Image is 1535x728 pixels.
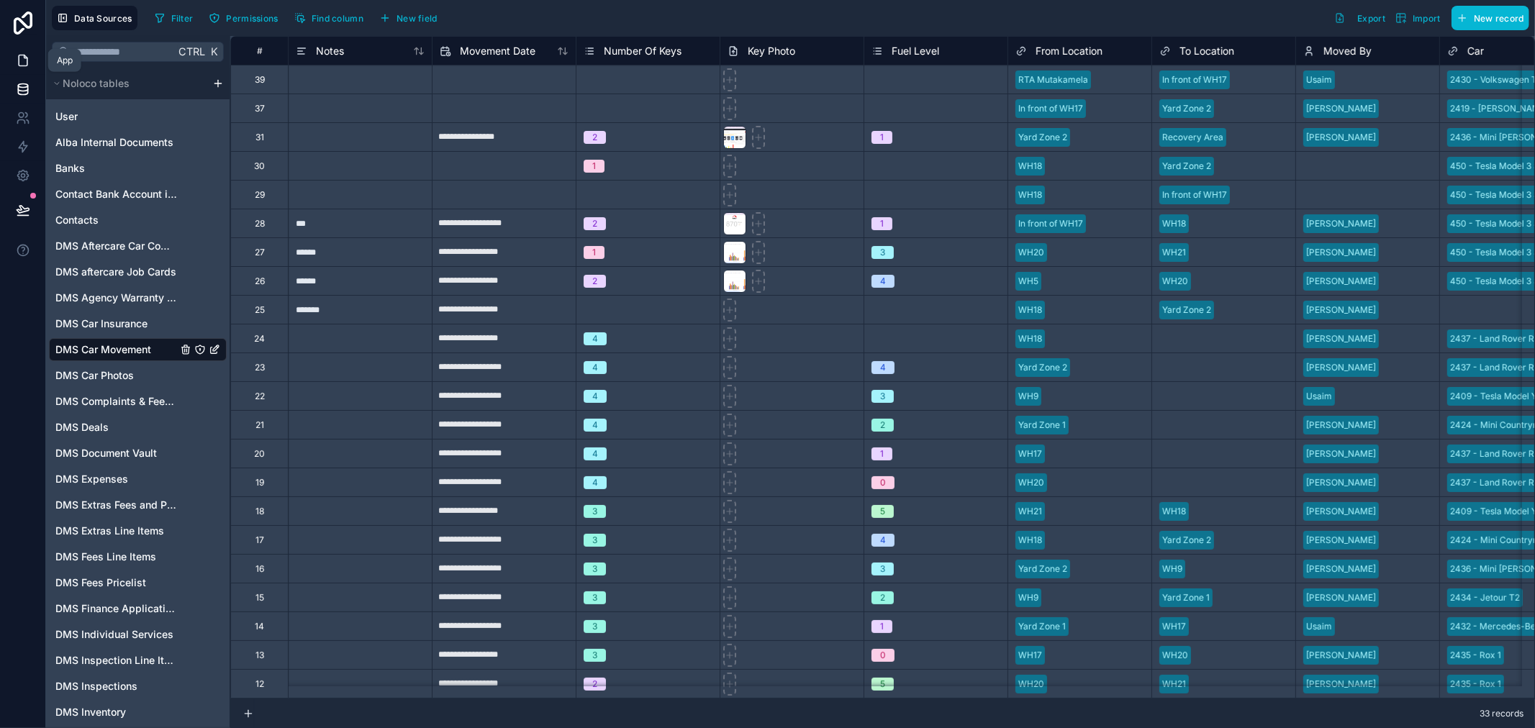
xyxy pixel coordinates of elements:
[880,534,886,547] div: 4
[1018,620,1066,633] div: Yard Zone 1
[880,649,886,662] div: 0
[1018,73,1088,86] div: RTA Mutakamela
[1306,419,1376,432] div: [PERSON_NAME]
[880,620,884,633] div: 1
[592,563,597,575] div: 3
[1018,534,1042,547] div: WH18
[1306,361,1376,374] div: [PERSON_NAME]
[1162,102,1211,115] div: Yard Zone 2
[1306,332,1376,345] div: [PERSON_NAME]
[592,678,597,691] div: 2
[255,534,264,546] div: 17
[1018,332,1042,345] div: WH18
[255,391,265,402] div: 22
[1162,563,1182,575] div: WH9
[592,419,598,432] div: 4
[1306,563,1376,575] div: [PERSON_NAME]
[1306,534,1376,547] div: [PERSON_NAME]
[209,47,219,57] span: K
[1162,534,1211,547] div: Yard Zone 2
[289,7,368,29] button: Find column
[1018,131,1067,144] div: Yard Zone 2
[254,160,265,172] div: 30
[1018,188,1042,201] div: WH18
[1306,217,1376,230] div: [PERSON_NAME]
[880,131,884,144] div: 1
[1162,73,1227,86] div: In front of WH17
[880,390,885,403] div: 3
[880,591,885,604] div: 2
[592,390,598,403] div: 4
[149,7,199,29] button: Filter
[1413,13,1441,24] span: Import
[1306,304,1376,317] div: [PERSON_NAME]
[880,678,885,691] div: 5
[1018,447,1042,460] div: WH17
[1306,505,1376,518] div: [PERSON_NAME]
[1018,591,1038,604] div: WH9
[1306,620,1332,633] div: Usaim
[171,13,194,24] span: Filter
[1306,246,1376,259] div: [PERSON_NAME]
[1018,476,1044,489] div: WH20
[1018,649,1042,662] div: WH17
[1162,275,1188,288] div: WH20
[880,246,885,259] div: 3
[880,361,886,374] div: 4
[255,189,265,201] div: 29
[1446,6,1529,30] a: New record
[374,7,443,29] button: New field
[1018,304,1042,317] div: WH18
[1474,13,1524,24] span: New record
[1323,44,1372,58] span: Moved By
[592,476,598,489] div: 4
[1162,591,1210,604] div: Yard Zone 1
[1450,649,1501,662] div: 2435 - Rox 1
[1162,620,1186,633] div: WH17
[316,44,344,58] span: Notes
[255,362,265,373] div: 23
[1452,6,1529,30] button: New record
[1018,390,1038,403] div: WH9
[226,13,278,24] span: Permissions
[460,44,535,58] span: Movement Date
[1018,217,1083,230] div: In front of WH17
[1018,102,1083,115] div: In front of WH17
[1306,102,1376,115] div: [PERSON_NAME]
[880,505,885,518] div: 5
[1390,6,1446,30] button: Import
[880,217,884,230] div: 1
[592,620,597,633] div: 3
[592,246,596,259] div: 1
[880,476,886,489] div: 0
[255,247,265,258] div: 27
[592,131,597,144] div: 2
[1162,649,1188,662] div: WH20
[1018,361,1067,374] div: Yard Zone 2
[177,42,207,60] span: Ctrl
[1306,73,1332,86] div: Usaim
[1018,275,1038,288] div: WH5
[1162,217,1186,230] div: WH18
[255,650,264,661] div: 13
[592,447,598,460] div: 4
[1018,246,1044,259] div: WH20
[1480,708,1523,719] span: 33 records
[255,477,264,488] div: 19
[255,419,264,431] div: 21
[880,447,884,460] div: 1
[255,218,265,229] div: 28
[592,217,597,230] div: 2
[255,678,264,690] div: 12
[1162,678,1186,691] div: WH21
[242,45,277,56] div: #
[1162,188,1227,201] div: In front of WH17
[397,13,438,24] span: New field
[1018,678,1044,691] div: WH20
[204,7,283,29] button: Permissions
[1306,275,1376,288] div: [PERSON_NAME]
[1306,131,1376,144] div: [PERSON_NAME]
[255,304,265,316] div: 25
[1467,44,1484,58] span: Car
[892,44,939,58] span: Fuel Level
